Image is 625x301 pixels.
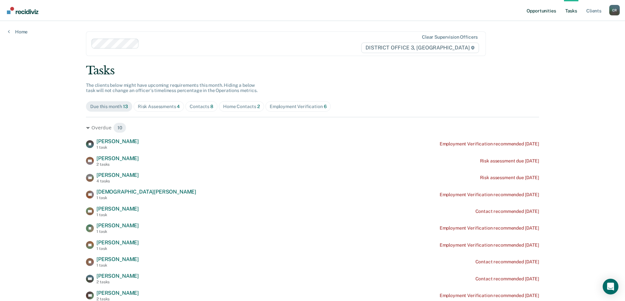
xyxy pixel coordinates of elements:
div: Contact recommended [DATE] [475,209,539,214]
span: [PERSON_NAME] [96,290,139,296]
span: DISTRICT OFFICE 3, [GEOGRAPHIC_DATA] [361,43,479,53]
span: [DEMOGRAPHIC_DATA][PERSON_NAME] [96,189,196,195]
div: C R [609,5,620,15]
span: [PERSON_NAME] [96,222,139,229]
div: Contacts [190,104,213,109]
div: 1 task [96,196,196,200]
div: 1 task [96,213,139,217]
div: Tasks [86,64,539,77]
div: Due this month [90,104,128,109]
div: 2 tasks [96,280,139,284]
span: [PERSON_NAME] [96,155,139,161]
div: Employment Verification recommended [DATE] [440,225,539,231]
span: 2 [257,104,260,109]
span: 10 [113,122,127,133]
img: Recidiviz [7,7,38,14]
span: [PERSON_NAME] [96,256,139,262]
span: [PERSON_NAME] [96,138,139,144]
div: 1 task [96,263,139,268]
div: 1 task [96,246,139,251]
span: [PERSON_NAME] [96,172,139,178]
div: Clear supervision officers [422,34,478,40]
button: Profile dropdown button [609,5,620,15]
div: Risk Assessments [138,104,180,109]
span: [PERSON_NAME] [96,273,139,279]
div: Risk assessment due [DATE] [480,158,539,164]
div: Contact recommended [DATE] [475,276,539,282]
div: Risk assessment due [DATE] [480,175,539,180]
span: [PERSON_NAME] [96,206,139,212]
span: 13 [123,104,128,109]
div: 1 task [96,145,139,150]
div: Employment Verification recommended [DATE] [440,192,539,198]
div: Employment Verification recommended [DATE] [440,293,539,298]
div: Employment Verification [270,104,327,109]
span: 4 [177,104,180,109]
div: Employment Verification recommended [DATE] [440,242,539,248]
div: Home Contacts [223,104,260,109]
span: [PERSON_NAME] [96,239,139,246]
div: 2 tasks [96,162,139,167]
span: 8 [210,104,213,109]
div: 1 task [96,229,139,234]
span: The clients below might have upcoming requirements this month. Hiding a below task will not chang... [86,83,258,93]
a: Home [8,29,28,35]
div: Contact recommended [DATE] [475,259,539,265]
div: Overdue 10 [86,122,539,133]
span: 6 [324,104,327,109]
div: Open Intercom Messenger [603,279,618,294]
div: 4 tasks [96,179,139,183]
div: Employment Verification recommended [DATE] [440,141,539,147]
